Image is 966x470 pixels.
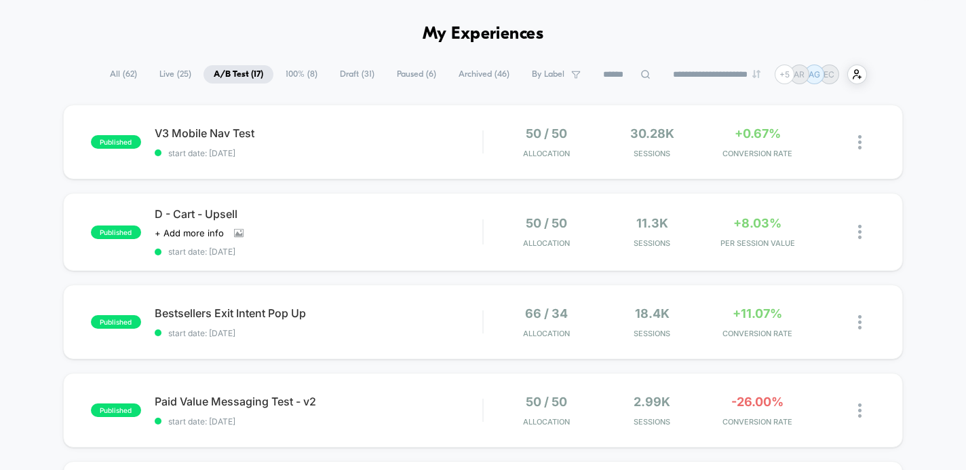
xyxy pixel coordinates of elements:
[858,403,862,418] img: close
[91,135,141,149] span: published
[602,417,701,427] span: Sessions
[752,70,760,78] img: end
[708,417,807,427] span: CONVERSION RATE
[634,395,670,409] span: 2.99k
[708,238,807,248] span: PER SESSION VALUE
[809,69,820,79] p: AG
[91,315,141,329] span: published
[100,65,147,84] span: All ( 62 )
[526,216,567,230] span: 50 / 50
[155,247,483,257] span: start date: [DATE]
[155,416,483,427] span: start date: [DATE]
[204,65,273,84] span: A/B Test ( 17 )
[155,148,483,158] span: start date: [DATE]
[448,65,520,84] span: Archived ( 46 )
[733,306,782,321] span: +11.07%
[602,149,701,158] span: Sessions
[91,225,141,239] span: published
[858,315,862,329] img: close
[775,65,794,84] div: + 5
[155,306,483,320] span: Bestsellers Exit Intent Pop Up
[731,395,784,409] span: -26.00%
[708,329,807,338] span: CONVERSION RATE
[636,216,668,230] span: 11.3k
[387,65,446,84] span: Paused ( 6 )
[858,225,862,239] img: close
[155,328,483,338] span: start date: [DATE]
[523,329,570,338] span: Allocation
[708,149,807,158] span: CONVERSION RATE
[733,216,781,230] span: +8.03%
[735,126,781,141] span: +0.67%
[155,395,483,408] span: Paid Value Messaging Test - v2
[532,69,564,79] span: By Label
[330,65,385,84] span: Draft ( 31 )
[602,329,701,338] span: Sessions
[275,65,328,84] span: 100% ( 8 )
[155,126,483,140] span: V3 Mobile Nav Test
[149,65,201,84] span: Live ( 25 )
[824,69,834,79] p: EC
[423,24,544,44] h1: My Experiences
[155,228,224,238] span: + Add more info
[523,149,570,158] span: Allocation
[523,417,570,427] span: Allocation
[155,207,483,221] span: D - Cart - Upsell
[630,126,674,141] span: 30.28k
[602,238,701,248] span: Sessions
[91,403,141,417] span: published
[858,135,862,149] img: close
[526,395,567,409] span: 50 / 50
[526,126,567,141] span: 50 / 50
[525,306,568,321] span: 66 / 34
[794,69,805,79] p: AR
[523,238,570,248] span: Allocation
[635,306,670,321] span: 18.4k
